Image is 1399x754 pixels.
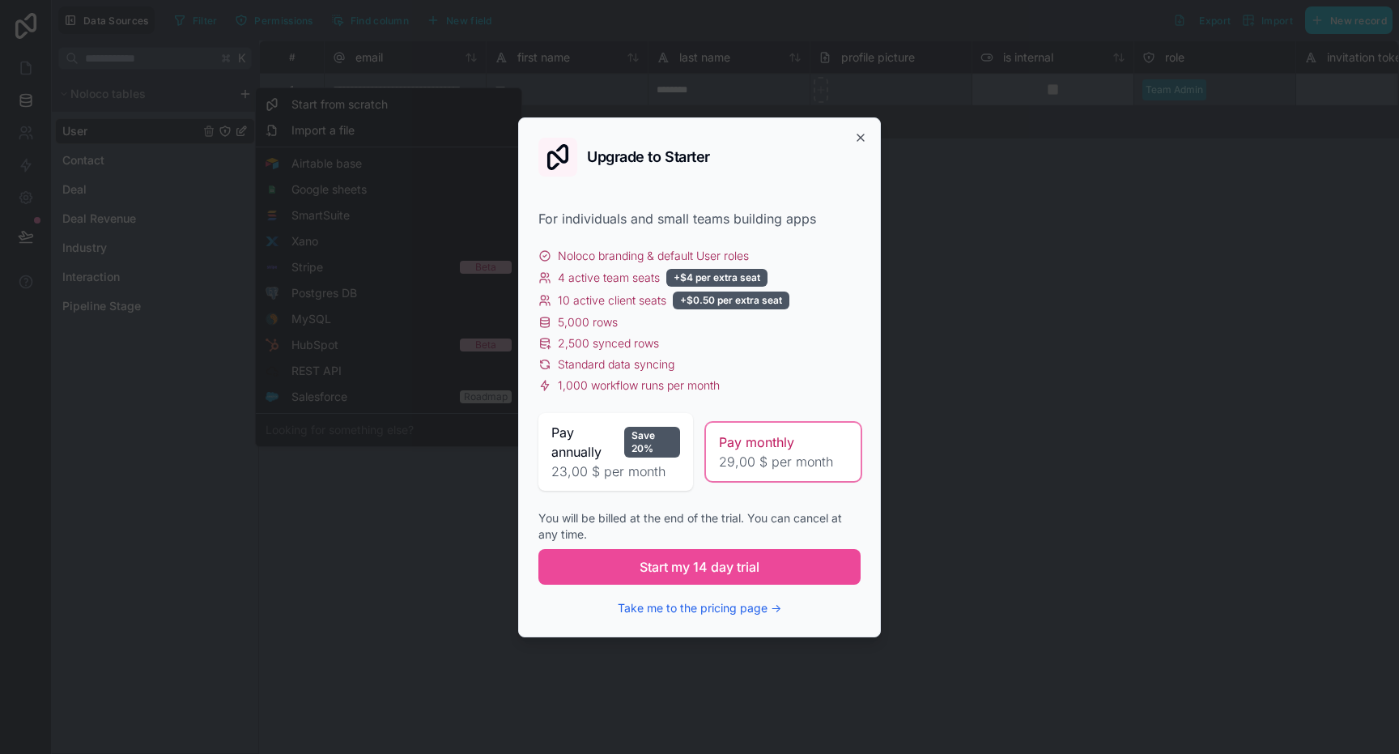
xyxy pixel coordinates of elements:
button: Start my 14 day trial [538,549,861,585]
span: 23,00 $ per month [551,462,680,481]
h2: Upgrade to Starter [587,150,710,164]
span: Pay annually [551,423,618,462]
div: You will be billed at the end of the trial. You can cancel at any time. [538,510,861,543]
span: 10 active client seats [558,292,666,309]
span: Start my 14 day trial [640,557,759,577]
button: Take me to the pricing page → [618,600,781,616]
span: 29,00 $ per month [719,452,848,471]
span: 5,000 rows [558,314,618,330]
span: Pay monthly [719,432,794,452]
span: 1,000 workflow runs per month [558,377,720,394]
div: For individuals and small teams building apps [538,209,861,228]
div: Save 20% [624,427,680,458]
span: Noloco branding & default User roles [558,248,749,264]
span: 2,500 synced rows [558,335,659,351]
span: 4 active team seats [558,270,660,286]
div: +$0.50 per extra seat [673,292,789,309]
span: Standard data syncing [558,356,674,373]
div: +$4 per extra seat [666,269,768,287]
